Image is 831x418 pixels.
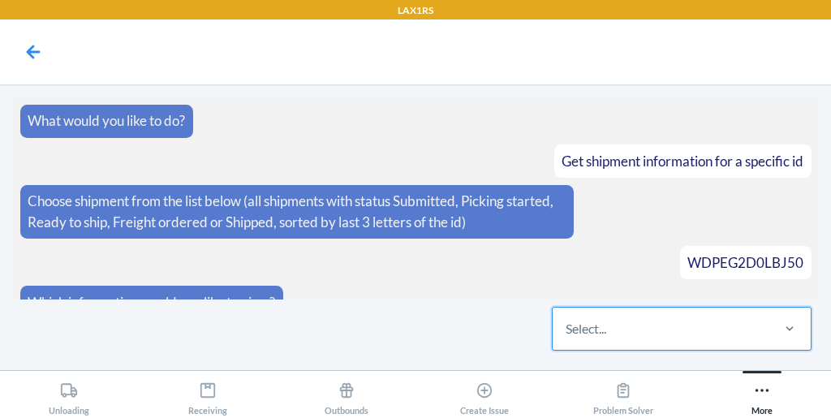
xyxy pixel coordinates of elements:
[751,375,773,416] div: More
[554,371,693,416] button: Problem Solver
[566,319,606,338] div: Select...
[398,3,433,18] p: LAX1RS
[49,375,89,416] div: Unloading
[562,153,803,170] span: Get shipment information for a specific id
[139,371,278,416] button: Receiving
[460,375,509,416] div: Create Issue
[277,371,415,416] button: Outbounds
[325,375,368,416] div: Outbounds
[593,375,653,416] div: Problem Solver
[188,375,227,416] div: Receiving
[28,292,275,313] p: Which information would you like to view?
[687,254,803,271] span: WDPEG2D0LBJ50
[692,371,831,416] button: More
[28,191,566,232] p: Choose shipment from the list below (all shipments with status Submitted, Picking started, Ready ...
[415,371,554,416] button: Create Issue
[28,110,185,131] p: What would you like to do?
